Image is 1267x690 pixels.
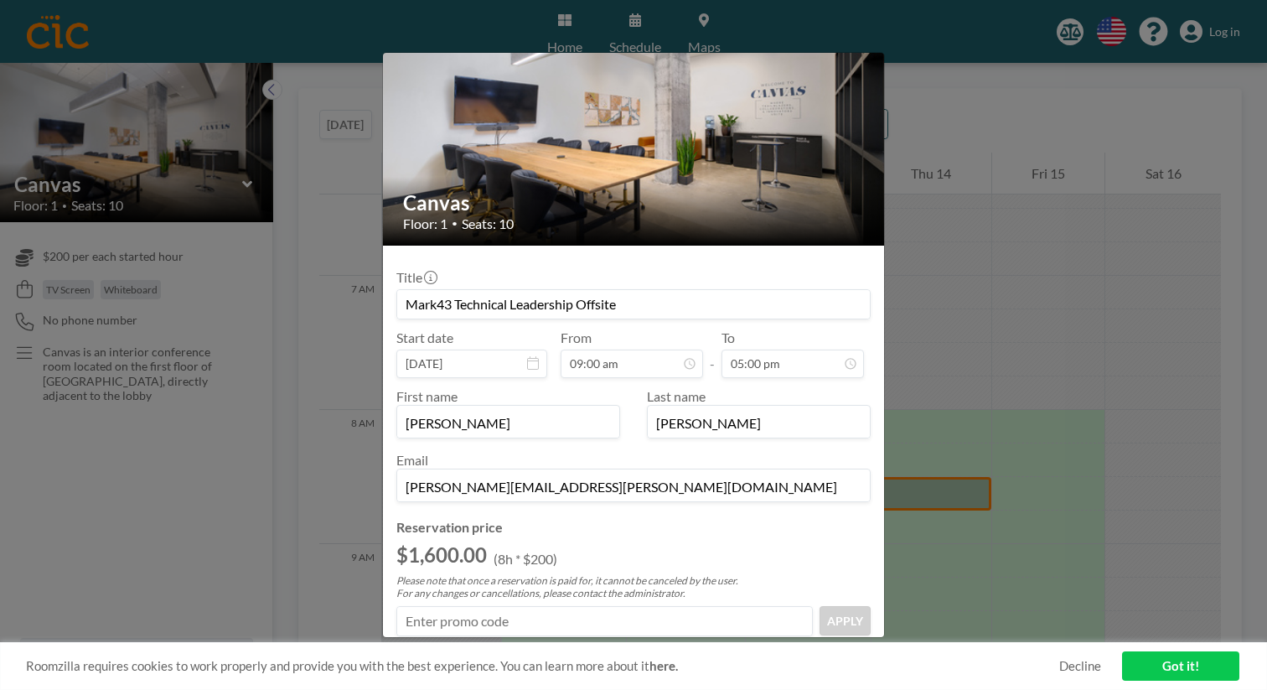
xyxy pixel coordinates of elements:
button: APPLY [820,606,871,636]
label: Last name [647,388,706,404]
a: Decline [1059,658,1101,674]
input: Email [397,473,870,501]
label: To [721,329,735,346]
label: First name [396,388,458,404]
input: Last name [648,409,870,438]
label: Title [396,269,436,286]
input: Guest reservation [397,290,870,319]
h4: Reservation price [396,519,871,536]
input: Enter promo code [397,607,812,636]
span: Roomzilla requires cookies to work properly and provide you with the best experience. You can lea... [26,658,1059,674]
label: Email [396,452,428,468]
input: First name [397,409,619,438]
span: Floor: 1 [403,215,447,232]
p: (8h * $200) [494,551,557,568]
span: Seats: 10 [462,215,514,232]
h2: Canvas [403,190,866,215]
a: here. [649,658,678,673]
label: Start date [396,329,453,346]
span: • [452,217,458,230]
p: Please note that once a reservation is paid for, it cannot be canceled by the user. For any chang... [396,574,871,599]
label: From [561,329,592,346]
a: Got it! [1122,651,1239,681]
h2: $1,600.00 [396,542,487,568]
span: - [710,335,715,372]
